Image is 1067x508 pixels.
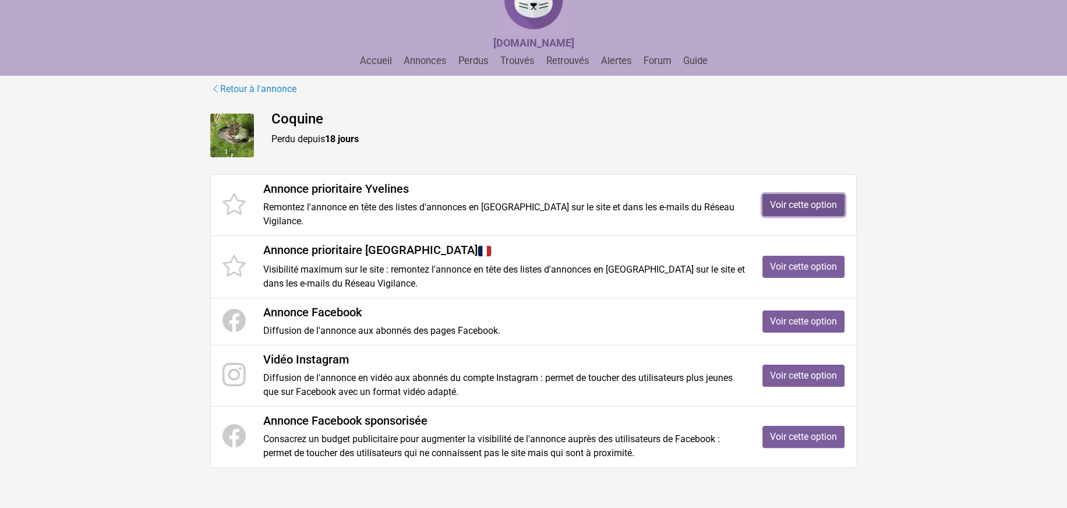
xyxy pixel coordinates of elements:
[325,133,359,144] strong: 18 jours
[542,55,594,66] a: Retrouvés
[762,311,845,333] a: Voir cette option
[263,432,745,460] p: Consacrez un budget publicitaire pour augmenter la visibilité de l'annonce auprès des utilisateur...
[271,111,857,128] h4: Coquine
[263,263,745,291] p: Visibilité maximum sur le site : remontez l'annonce en tête des listes d'annonces en [GEOGRAPHIC_...
[679,55,712,66] a: Guide
[762,194,845,216] a: Voir cette option
[639,55,676,66] a: Forum
[762,256,845,278] a: Voir cette option
[762,426,845,448] a: Voir cette option
[478,244,492,258] img: France
[263,182,745,196] h4: Annonce prioritaire Yvelines
[263,200,745,228] p: Remontez l'annonce en tête des listes d'annonces en [GEOGRAPHIC_DATA] sur le site et dans les e-m...
[496,55,539,66] a: Trouvés
[399,55,451,66] a: Annonces
[263,352,745,366] h4: Vidéo Instagram
[493,37,574,49] strong: [DOMAIN_NAME]
[596,55,637,66] a: Alertes
[762,365,845,387] a: Voir cette option
[454,55,493,66] a: Perdus
[355,55,397,66] a: Accueil
[493,38,574,49] a: [DOMAIN_NAME]
[263,243,745,258] h4: Annonce prioritaire [GEOGRAPHIC_DATA]
[263,305,745,319] h4: Annonce Facebook
[263,324,745,338] p: Diffusion de l'annonce aux abonnés des pages Facebook.
[271,132,857,146] p: Perdu depuis
[263,371,745,399] p: Diffusion de l'annonce en vidéo aux abonnés du compte Instagram : permet de toucher des utilisate...
[210,82,297,97] a: Retour à l'annonce
[263,414,745,428] h4: Annonce Facebook sponsorisée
